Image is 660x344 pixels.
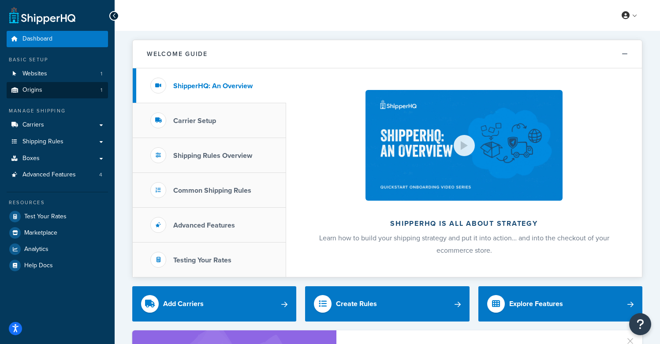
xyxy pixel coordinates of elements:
div: Explore Features [509,298,563,310]
span: Advanced Features [22,171,76,179]
a: Test Your Rates [7,209,108,224]
div: Add Carriers [163,298,204,310]
div: Basic Setup [7,56,108,64]
a: Help Docs [7,258,108,273]
li: Origins [7,82,108,98]
span: Learn how to build your shipping strategy and put it into action… and into the checkout of your e... [319,233,609,255]
span: 4 [99,171,102,179]
button: Open Resource Center [629,313,651,335]
h3: Common Shipping Rules [173,187,251,194]
h3: ShipperHQ: An Overview [173,82,253,90]
a: Explore Features [478,286,642,322]
h2: ShipperHQ is all about strategy [309,220,619,228]
span: Boxes [22,155,40,162]
span: Websites [22,70,47,78]
a: Marketplace [7,225,108,241]
a: Analytics [7,241,108,257]
li: Advanced Features [7,167,108,183]
a: Add Carriers [132,286,296,322]
span: Carriers [22,121,44,129]
span: Help Docs [24,262,53,269]
div: Create Rules [336,298,377,310]
div: Resources [7,199,108,206]
a: Dashboard [7,31,108,47]
h3: Advanced Features [173,221,235,229]
a: Shipping Rules [7,134,108,150]
span: Dashboard [22,35,52,43]
div: Manage Shipping [7,107,108,115]
a: Origins1 [7,82,108,98]
a: Carriers [7,117,108,133]
h3: Shipping Rules Overview [173,152,252,160]
a: Create Rules [305,286,469,322]
h3: Testing Your Rates [173,256,231,264]
span: 1 [101,86,102,94]
img: ShipperHQ is all about strategy [365,90,562,201]
button: Welcome Guide [133,40,642,68]
span: Test Your Rates [24,213,67,221]
span: Marketplace [24,229,57,237]
span: 1 [101,70,102,78]
span: Analytics [24,246,48,253]
a: Advanced Features4 [7,167,108,183]
li: Websites [7,66,108,82]
a: Websites1 [7,66,108,82]
h2: Welcome Guide [147,51,208,57]
a: Boxes [7,150,108,167]
span: Origins [22,86,42,94]
span: Shipping Rules [22,138,63,146]
h3: Carrier Setup [173,117,216,125]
